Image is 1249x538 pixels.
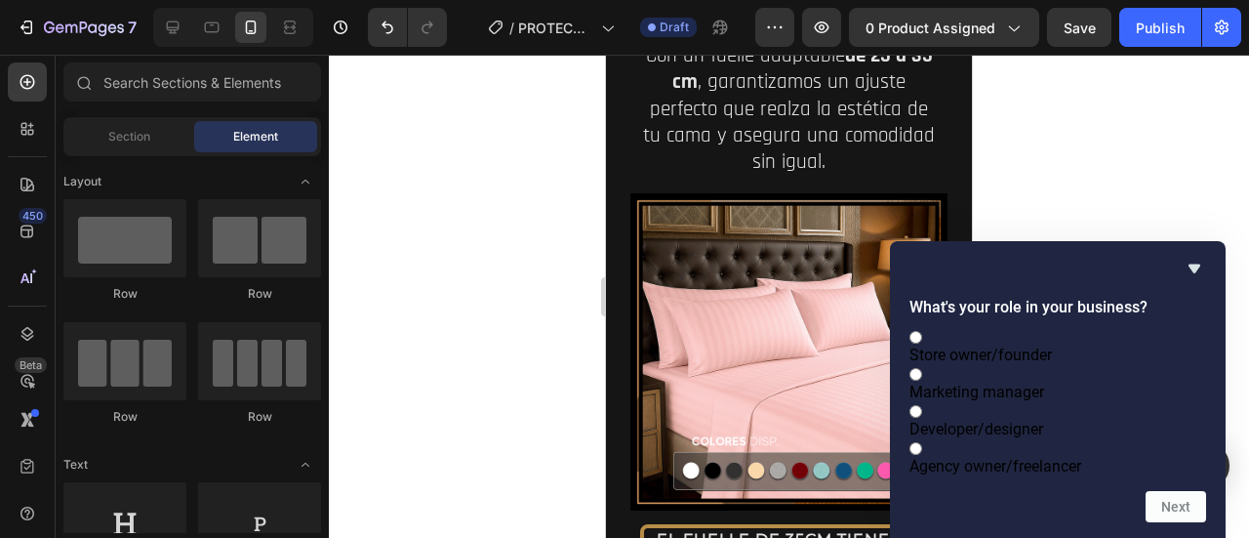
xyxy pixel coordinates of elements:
[290,166,321,197] span: Toggle open
[909,368,922,381] input: Marketing manager
[63,456,88,474] span: Text
[518,18,593,38] span: PROTECTORES
[198,285,321,303] div: Row
[909,257,1206,522] div: What's your role in your business?
[909,327,1206,476] div: What's your role in your business?
[909,420,1043,438] span: Developer/designer
[909,457,1081,476] span: Agency owner/freelancer
[51,476,316,515] strong: EL FUELLE DE 35CM TIENE UN COSTO ADICIONAL DE
[909,383,1044,401] span: Marketing manager
[128,16,137,39] p: 7
[63,408,186,426] div: Row
[1047,8,1111,47] button: Save
[8,8,145,47] button: 7
[909,405,922,418] input: Developer/designer
[909,346,1052,364] span: Store owner/founder
[368,8,447,47] div: Undo/Redo
[909,331,922,344] input: Store owner/founder
[509,18,514,38] span: /
[63,285,186,303] div: Row
[1064,20,1096,36] span: Save
[198,408,321,426] div: Row
[1119,8,1201,47] button: Publish
[63,173,101,190] span: Layout
[1183,257,1206,280] button: Hide survey
[660,19,689,36] span: Draft
[108,128,150,145] span: Section
[849,8,1039,47] button: 0 product assigned
[233,128,278,145] span: Element
[290,449,321,480] span: Toggle open
[1136,18,1185,38] div: Publish
[1146,491,1206,522] button: Next question
[909,442,922,455] input: Agency owner/freelancer
[909,296,1206,319] h2: What's your role in your business?
[63,62,321,102] input: Search Sections & Elements
[606,55,972,538] iframe: Design area
[866,18,995,38] span: 0 product assigned
[19,208,47,224] div: 450
[15,357,47,373] div: Beta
